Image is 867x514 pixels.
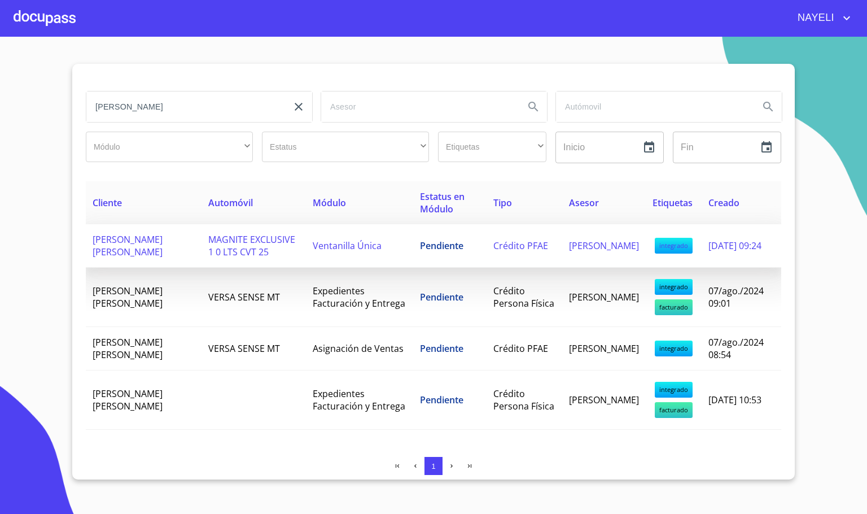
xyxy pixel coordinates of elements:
[569,291,639,303] span: [PERSON_NAME]
[420,291,463,303] span: Pendiente
[789,9,853,27] button: account of current user
[655,279,693,295] span: integrado
[569,197,599,209] span: Asesor
[655,341,693,356] span: integrado
[420,342,463,355] span: Pendiente
[493,342,548,355] span: Crédito PFAE
[93,336,163,361] span: [PERSON_NAME] [PERSON_NAME]
[438,132,546,162] div: ​
[755,93,782,120] button: Search
[420,190,465,215] span: Estatus en Módulo
[655,382,693,398] span: integrado
[431,462,435,471] span: 1
[708,239,761,252] span: [DATE] 09:24
[653,197,693,209] span: Etiquetas
[208,342,280,355] span: VERSA SENSE MT
[708,285,764,310] span: 07/ago./2024 09:01
[86,132,253,162] div: ​
[789,9,840,27] span: NAYELI
[655,238,693,254] span: integrado
[655,299,693,315] span: facturado
[708,394,761,406] span: [DATE] 10:53
[93,285,163,310] span: [PERSON_NAME] [PERSON_NAME]
[420,239,463,252] span: Pendiente
[493,285,554,310] span: Crédito Persona Física
[208,291,280,303] span: VERSA SENSE MT
[520,93,547,120] button: Search
[424,457,443,475] button: 1
[493,387,554,412] span: Crédito Persona Física
[285,93,312,120] button: clear input
[86,92,281,122] input: search
[93,233,163,258] span: [PERSON_NAME] [PERSON_NAME]
[93,387,163,412] span: [PERSON_NAME] [PERSON_NAME]
[313,239,382,252] span: Ventanilla Única
[708,197,739,209] span: Creado
[208,197,253,209] span: Automóvil
[569,394,639,406] span: [PERSON_NAME]
[569,239,639,252] span: [PERSON_NAME]
[708,336,764,361] span: 07/ago./2024 08:54
[556,92,750,122] input: search
[313,197,346,209] span: Módulo
[493,197,512,209] span: Tipo
[321,92,515,122] input: search
[262,132,429,162] div: ​
[93,197,122,209] span: Cliente
[313,342,404,355] span: Asignación de Ventas
[420,394,463,406] span: Pendiente
[208,233,295,258] span: MAGNITE EXCLUSIVE 1 0 LTS CVT 25
[655,402,693,418] span: facturado
[493,239,548,252] span: Crédito PFAE
[569,342,639,355] span: [PERSON_NAME]
[313,285,405,310] span: Expedientes Facturación y Entrega
[313,387,405,412] span: Expedientes Facturación y Entrega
